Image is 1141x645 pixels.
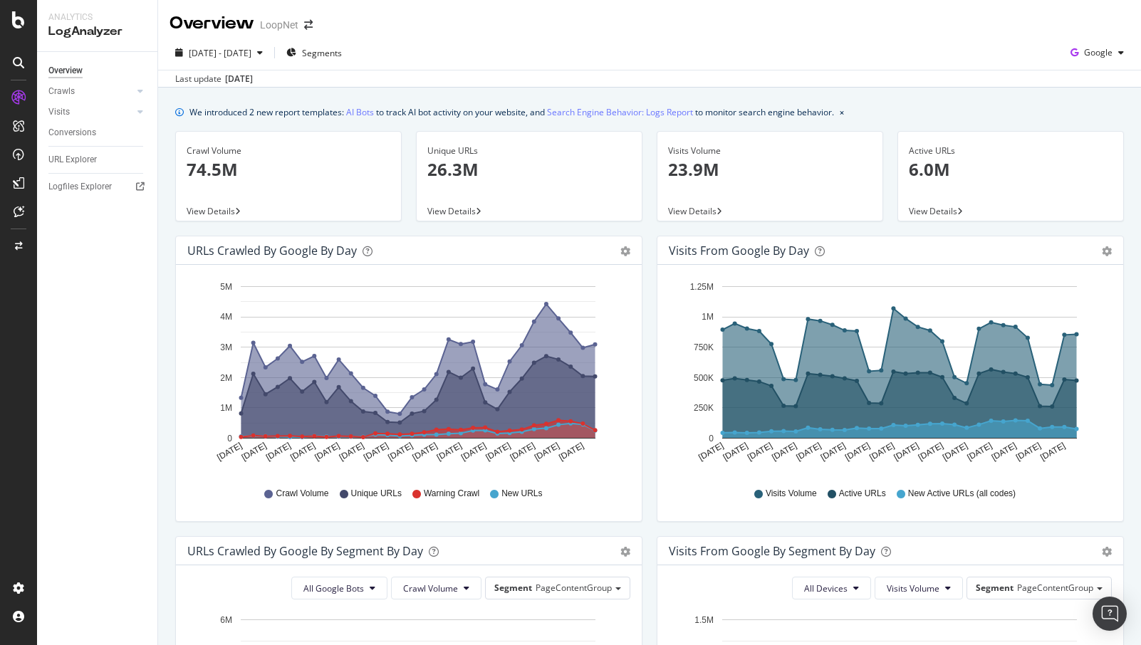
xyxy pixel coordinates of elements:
text: [DATE] [721,441,750,463]
text: 5M [220,282,232,292]
span: Segment [494,582,532,594]
text: [DATE] [1038,441,1067,463]
span: PageContentGroup [536,582,612,594]
span: New URLs [501,488,542,500]
span: View Details [187,205,235,217]
div: URLs Crawled by Google by day [187,243,357,258]
div: URL Explorer [48,152,97,167]
text: 250K [694,403,714,413]
text: 500K [694,373,714,383]
div: [DATE] [225,73,253,85]
span: Warning Crawl [424,488,479,500]
text: [DATE] [868,441,896,463]
div: Logfiles Explorer [48,179,112,194]
text: [DATE] [843,441,872,463]
div: Open Intercom Messenger [1093,597,1127,631]
span: View Details [668,205,717,217]
text: 1M [220,403,232,413]
div: Crawls [48,84,75,99]
div: Visits [48,105,70,120]
text: 6M [220,615,232,625]
svg: A chart. [187,276,630,474]
text: [DATE] [819,441,848,463]
div: gear [1102,547,1112,557]
span: Active URLs [839,488,886,500]
text: [DATE] [386,441,415,463]
span: All Devices [804,582,848,594]
span: New Active URLs (all codes) [908,488,1016,500]
text: [DATE] [459,441,488,463]
text: 3M [220,342,232,352]
div: Conversions [48,125,96,140]
div: gear [1102,246,1112,256]
div: Crawl Volume [187,145,390,157]
text: [DATE] [411,441,439,463]
p: 26.3M [427,157,631,182]
span: Segments [302,47,342,59]
p: 74.5M [187,157,390,182]
div: Overview [48,63,83,78]
div: URLs Crawled by Google By Segment By Day [187,544,423,558]
text: 1.5M [694,615,714,625]
div: A chart. [669,276,1112,474]
text: [DATE] [215,441,244,463]
text: [DATE] [892,441,921,463]
text: [DATE] [697,441,725,463]
text: [DATE] [557,441,585,463]
span: View Details [427,205,476,217]
a: Logfiles Explorer [48,179,147,194]
div: Overview [170,11,254,36]
text: [DATE] [240,441,269,463]
span: Visits Volume [766,488,817,500]
text: 1M [702,313,714,322]
p: 6.0M [909,157,1113,182]
button: Segments [281,41,348,64]
span: View Details [909,205,957,217]
span: All Google Bots [303,582,364,594]
div: Visits from Google by day [669,243,809,258]
text: [DATE] [509,441,537,463]
a: URL Explorer [48,152,147,167]
text: [DATE] [484,441,512,463]
text: 2M [220,373,232,383]
span: Crawl Volume [403,582,458,594]
p: 23.9M [668,157,872,182]
text: [DATE] [794,441,823,463]
text: 0 [227,434,232,444]
button: Crawl Volume [391,577,481,599]
text: 750K [694,342,714,352]
div: gear [620,547,630,557]
text: [DATE] [313,441,341,463]
div: Visits from Google By Segment By Day [669,544,875,558]
text: [DATE] [941,441,969,463]
div: LogAnalyzer [48,23,146,40]
text: [DATE] [746,441,774,463]
text: [DATE] [965,441,994,463]
div: Unique URLs [427,145,631,157]
a: AI Bots [346,105,374,120]
div: gear [620,246,630,256]
span: PageContentGroup [1017,582,1093,594]
text: [DATE] [435,441,464,463]
a: Conversions [48,125,147,140]
span: Crawl Volume [276,488,328,500]
text: [DATE] [338,441,366,463]
text: [DATE] [917,441,945,463]
div: LoopNet [260,18,298,32]
text: [DATE] [288,441,317,463]
text: [DATE] [770,441,798,463]
a: Visits [48,105,133,120]
text: 1.25M [690,282,714,292]
a: Crawls [48,84,133,99]
span: [DATE] - [DATE] [189,47,251,59]
button: close banner [836,102,848,122]
button: Google [1065,41,1130,64]
span: Unique URLs [351,488,402,500]
button: [DATE] - [DATE] [170,41,269,64]
text: 4M [220,313,232,322]
div: Visits Volume [668,145,872,157]
span: Visits Volume [887,582,939,594]
text: [DATE] [990,441,1018,463]
button: All Devices [792,577,871,599]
